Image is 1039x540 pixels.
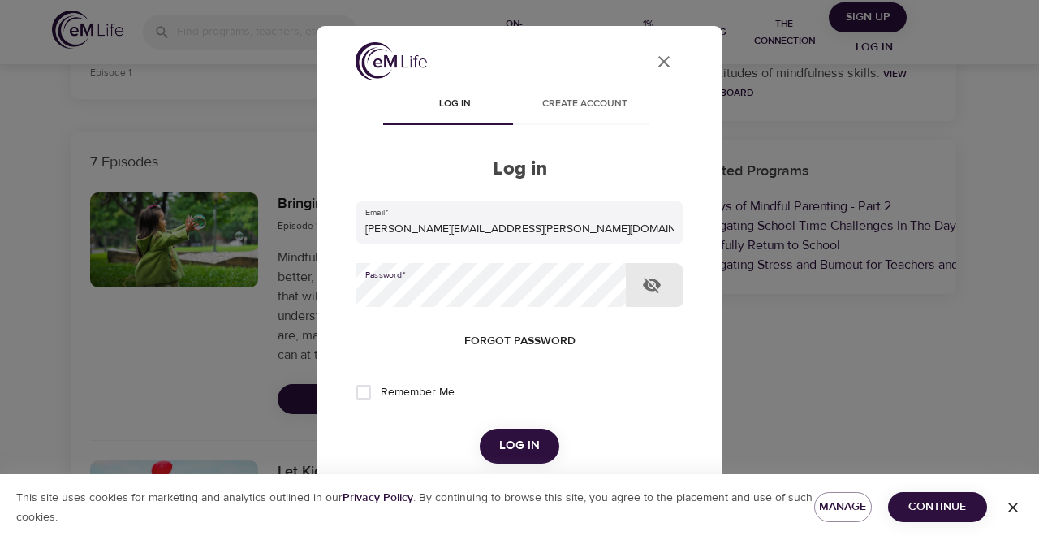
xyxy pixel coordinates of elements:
b: Privacy Policy [343,490,413,505]
span: Forgot password [464,331,576,352]
div: disabled tabs example [356,86,683,125]
button: Log in [480,429,559,463]
button: close [645,42,683,81]
span: Manage [827,497,859,517]
span: Log in [399,96,510,113]
span: Continue [901,497,974,517]
span: Log in [499,435,540,456]
span: Create account [529,96,640,113]
h2: Log in [356,158,683,181]
button: Forgot password [458,326,582,356]
img: logo [356,42,427,80]
span: Remember Me [381,384,455,401]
